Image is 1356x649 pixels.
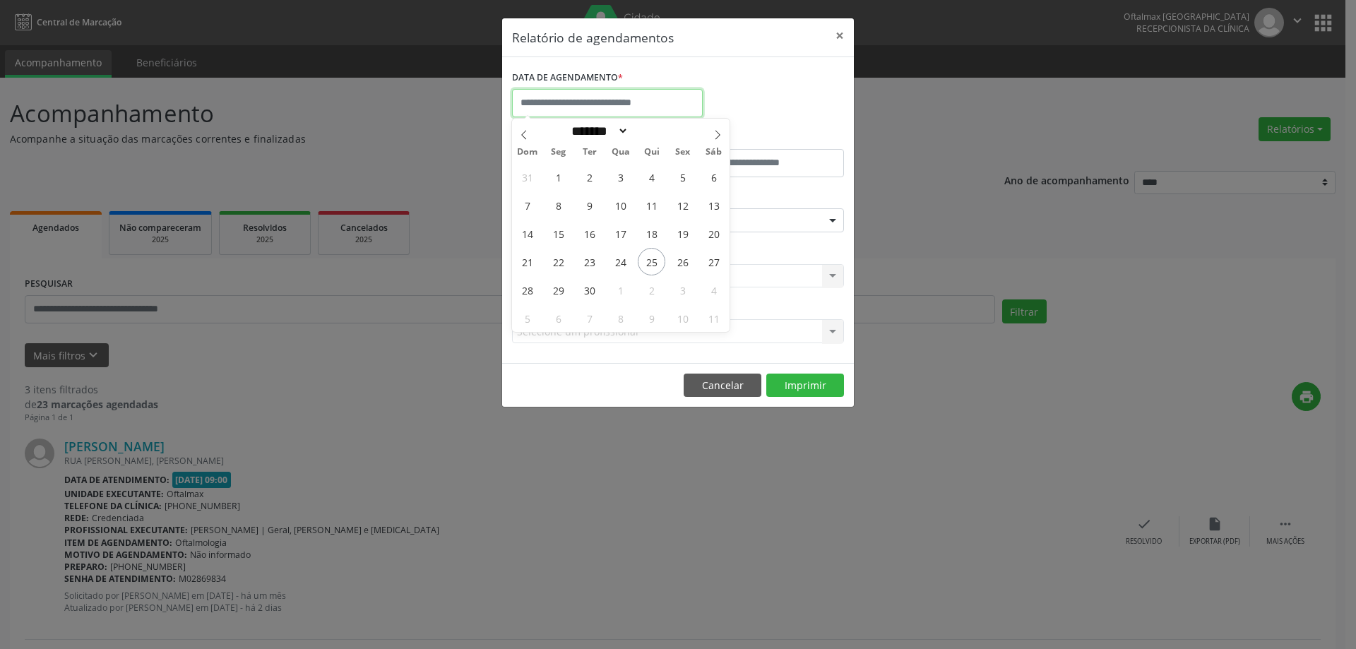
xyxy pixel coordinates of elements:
span: Setembro 10, 2025 [607,191,634,219]
span: Outubro 2, 2025 [638,276,665,304]
span: Setembro 16, 2025 [576,220,603,247]
span: Setembro 14, 2025 [513,220,541,247]
span: Outubro 8, 2025 [607,304,634,332]
span: Outubro 5, 2025 [513,304,541,332]
span: Setembro 28, 2025 [513,276,541,304]
span: Outubro 4, 2025 [700,276,727,304]
span: Agosto 31, 2025 [513,163,541,191]
span: Ter [574,148,605,157]
span: Setembro 17, 2025 [607,220,634,247]
span: Setembro 3, 2025 [607,163,634,191]
span: Qua [605,148,636,157]
span: Sex [667,148,698,157]
span: Outubro 7, 2025 [576,304,603,332]
span: Dom [512,148,543,157]
span: Setembro 27, 2025 [700,248,727,275]
label: DATA DE AGENDAMENTO [512,67,623,89]
span: Outubro 6, 2025 [545,304,572,332]
span: Setembro 6, 2025 [700,163,727,191]
span: Setembro 29, 2025 [545,276,572,304]
span: Sáb [698,148,730,157]
span: Outubro 11, 2025 [700,304,727,332]
span: Setembro 8, 2025 [545,191,572,219]
span: Qui [636,148,667,157]
span: Outubro 9, 2025 [638,304,665,332]
span: Setembro 2, 2025 [576,163,603,191]
span: Outubro 10, 2025 [669,304,696,332]
button: Close [826,18,854,53]
span: Setembro 26, 2025 [669,248,696,275]
span: Setembro 25, 2025 [638,248,665,275]
span: Setembro 13, 2025 [700,191,727,219]
span: Setembro 15, 2025 [545,220,572,247]
span: Setembro 20, 2025 [700,220,727,247]
span: Setembro 23, 2025 [576,248,603,275]
span: Setembro 24, 2025 [607,248,634,275]
span: Setembro 22, 2025 [545,248,572,275]
span: Setembro 21, 2025 [513,248,541,275]
span: Setembro 18, 2025 [638,220,665,247]
button: Cancelar [684,374,761,398]
span: Setembro 5, 2025 [669,163,696,191]
label: ATÉ [682,127,844,149]
span: Setembro 19, 2025 [669,220,696,247]
input: Year [629,124,675,138]
span: Setembro 11, 2025 [638,191,665,219]
span: Setembro 9, 2025 [576,191,603,219]
h5: Relatório de agendamentos [512,28,674,47]
span: Setembro 1, 2025 [545,163,572,191]
button: Imprimir [766,374,844,398]
span: Setembro 4, 2025 [638,163,665,191]
span: Outubro 1, 2025 [607,276,634,304]
span: Setembro 12, 2025 [669,191,696,219]
span: Seg [543,148,574,157]
span: Setembro 7, 2025 [513,191,541,219]
select: Month [566,124,629,138]
span: Outubro 3, 2025 [669,276,696,304]
span: Setembro 30, 2025 [576,276,603,304]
